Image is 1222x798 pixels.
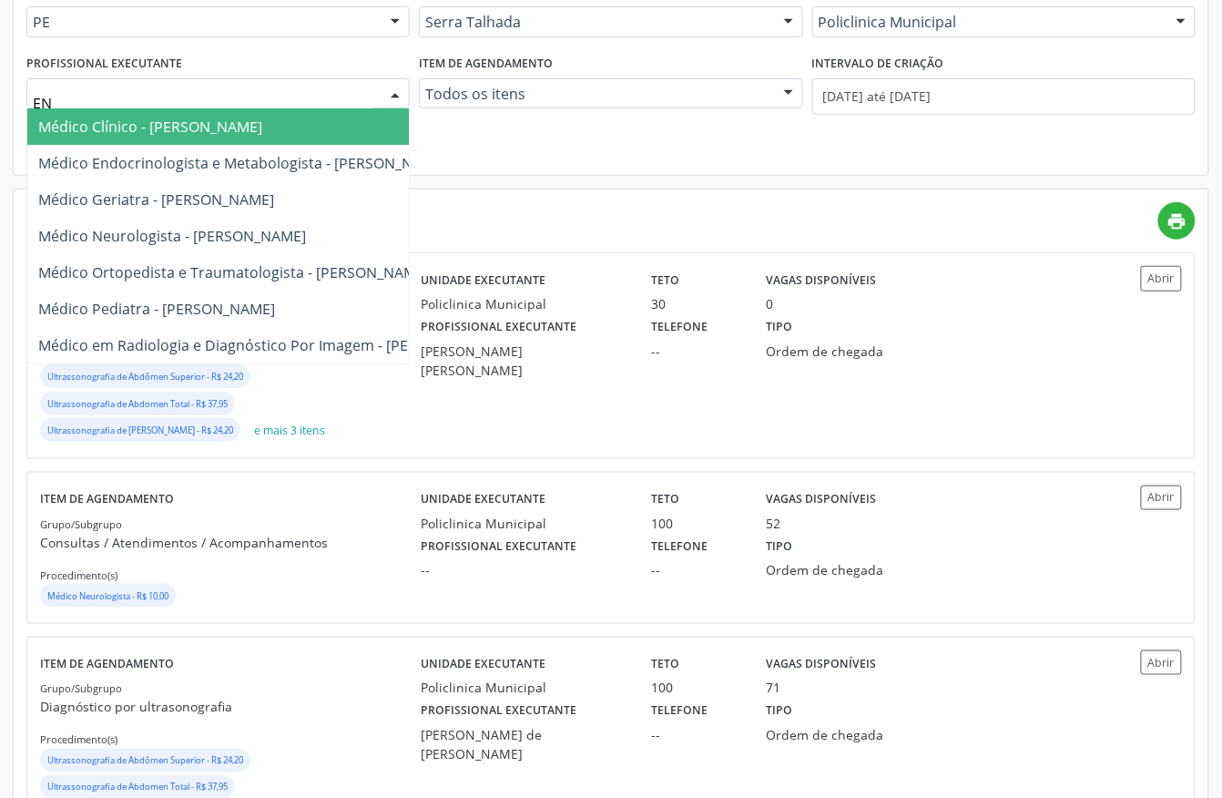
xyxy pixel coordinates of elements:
div: Policlinica Municipal [421,679,626,698]
label: Tipo [767,698,793,726]
i: print [1167,211,1187,231]
span: Médico Neurologista - [PERSON_NAME] [38,226,306,246]
small: Procedimento(s) [40,568,117,582]
label: Item de agendamento [40,650,174,679]
span: Médico Endocrinologista e Metabologista - [PERSON_NAME] [38,153,447,173]
button: Abrir [1141,266,1182,291]
div: Policlinica Municipal [421,294,626,313]
small: Ultrassonografia de [PERSON_NAME] - R$ 24,20 [47,425,233,436]
label: Telefone [651,533,708,561]
label: Item de agendamento [40,486,174,514]
label: Intervalo de criação [812,50,944,78]
span: Médico em Radiologia e Diagnóstico Por Imagem - [PERSON_NAME] [38,335,499,355]
span: PE [33,13,372,31]
small: Ultrassonografia de Abdômen Superior - R$ 24,20 [47,371,243,383]
div: -- [421,560,626,579]
div: Ordem de chegada [767,560,914,579]
label: Teto [651,650,679,679]
div: [PERSON_NAME] [PERSON_NAME] [421,342,626,380]
small: Médico Neurologista - R$ 10,00 [47,590,168,602]
label: Unidade executante [421,266,545,294]
label: Unidade executante [421,650,545,679]
label: Telefone [651,313,708,342]
div: [PERSON_NAME] de [PERSON_NAME] [421,726,626,764]
div: 71 [767,679,781,698]
label: Vagas disponíveis [767,650,877,679]
span: Serra Talhada [425,13,765,31]
div: -- [651,726,741,745]
div: 30 [651,294,741,313]
span: Médico Geriatra - [PERSON_NAME] [38,189,274,210]
div: -- [651,342,741,361]
div: 0 [767,294,774,313]
span: Médico Clínico - [PERSON_NAME] [38,117,262,137]
a: print [1158,202,1196,240]
label: Vagas disponíveis [767,266,877,294]
div: 100 [651,514,741,533]
label: Unidade executante [421,486,545,514]
small: Ultrassonografia de Abdômen Superior - R$ 24,20 [47,755,243,767]
p: Diagnóstico por ultrasonografia [40,698,421,717]
small: Procedimento(s) [40,733,117,747]
div: Policlinica Municipal [421,514,626,533]
label: Profissional executante [421,533,576,561]
input: Selecione um intervalo [812,78,1196,115]
small: Ultrassonografia de Abdomen Total - R$ 37,95 [47,398,228,410]
input: Selecione um profissional [33,85,372,121]
label: Telefone [651,698,708,726]
label: Tipo [767,313,793,342]
span: Médico Ortopedista e Traumatologista - [PERSON_NAME] [38,262,429,282]
label: Teto [651,486,679,514]
label: Tipo [767,533,793,561]
span: Policlinica Municipal [819,13,1158,31]
span: Médico Pediatra - [PERSON_NAME] [38,299,275,319]
label: Profissional executante [421,698,576,726]
label: Profissional executante [421,313,576,342]
div: -- [651,560,741,579]
div: Ordem de chegada [767,342,914,361]
div: 52 [767,514,781,533]
small: Ultrassonografia de Abdomen Total - R$ 37,95 [47,782,228,793]
div: Ordem de chegada [767,726,914,745]
span: Todos os itens [425,85,765,103]
div: 100 [651,679,741,698]
p: Consultas / Atendimentos / Acompanhamentos [40,533,421,552]
label: Item de agendamento [419,50,553,78]
small: Grupo/Subgrupo [40,682,122,696]
label: Teto [651,266,679,294]
button: e mais 3 itens [247,418,332,443]
label: Vagas disponíveis [767,486,877,514]
small: Grupo/Subgrupo [40,517,122,531]
label: Profissional executante [26,50,182,78]
button: Abrir [1141,486,1182,510]
button: Abrir [1141,650,1182,675]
